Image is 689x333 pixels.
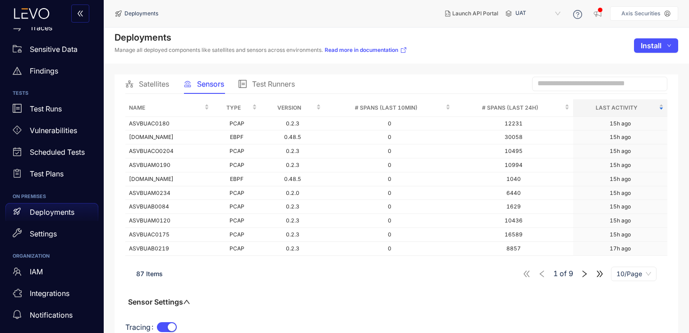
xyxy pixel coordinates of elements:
[388,217,391,224] span: 0
[388,245,391,252] span: 0
[261,228,325,242] td: 0.2.3
[213,228,261,242] td: PCAP
[325,46,407,54] a: Read more in documentation
[261,200,325,214] td: 0.2.3
[261,242,325,256] td: 0.2.3
[452,10,498,17] span: Launch API Portal
[213,200,261,214] td: PCAP
[5,122,98,143] a: Vulnerabilities
[125,242,213,256] td: ASVBUAB0219
[261,214,325,228] td: 0.2.3
[125,228,213,242] td: ASVBUAC0175
[5,225,98,246] a: Settings
[596,270,604,278] span: double-right
[5,263,98,284] a: IAM
[30,311,73,319] p: Notifications
[261,186,325,200] td: 0.2.0
[13,194,91,199] h6: ON PREMISES
[124,10,158,17] span: Deployments
[30,23,52,32] p: Traces
[125,130,213,144] td: [DOMAIN_NAME]
[388,134,391,140] span: 0
[610,245,631,252] div: 17h ago
[634,38,678,53] button: Installdown
[388,190,391,196] span: 0
[388,203,391,210] span: 0
[213,99,261,117] th: Type
[125,117,213,131] td: ASVBUAC0180
[438,6,505,21] button: Launch API Portal
[5,40,98,62] a: Sensitive Data
[13,267,22,276] span: team
[5,306,98,328] a: Notifications
[261,158,325,172] td: 0.2.3
[325,99,454,117] th: # Spans (last 10min)
[5,100,98,122] a: Test Runs
[213,130,261,144] td: EBPF
[621,10,661,17] p: Axis Securities
[388,162,391,168] span: 0
[388,120,391,127] span: 0
[610,203,631,210] div: 15h ago
[252,80,295,88] span: Test Runners
[610,148,631,154] div: 15h ago
[505,217,523,224] span: 10436
[30,268,43,276] p: IAM
[125,172,213,186] td: [DOMAIN_NAME]
[667,43,671,48] span: down
[264,103,314,113] span: Version
[610,190,631,196] div: 15h ago
[577,103,657,113] span: Last Activity
[580,270,588,278] span: right
[610,162,631,168] div: 15h ago
[30,170,64,178] p: Test Plans
[30,126,77,134] p: Vulnerabilities
[506,245,521,252] span: 8857
[506,176,521,182] span: 1040
[125,186,213,200] td: ASVBUAM0234
[610,231,631,238] div: 15h ago
[30,230,57,238] p: Settings
[125,200,213,214] td: ASVBUAB0084
[261,130,325,144] td: 0.48.5
[261,99,325,117] th: Version
[388,176,391,182] span: 0
[610,176,631,182] div: 15h ago
[5,284,98,306] a: Integrations
[13,66,22,75] span: warning
[30,67,58,75] p: Findings
[505,120,523,127] span: 12231
[610,134,631,140] div: 15h ago
[213,158,261,172] td: PCAP
[13,254,91,259] h6: ORGANIZATION
[515,6,562,21] span: UAT
[213,186,261,200] td: PCAP
[125,158,213,172] td: ASVBUAM0190
[125,99,213,117] th: Name
[125,214,213,228] td: ASVBUAM0120
[213,117,261,131] td: PCAP
[213,144,261,158] td: PCAP
[30,148,85,156] p: Scheduled Tests
[388,148,391,154] span: 0
[506,190,521,196] span: 6440
[125,297,193,306] button: Sensor Settingsup
[454,99,573,117] th: # Spans (last 24h)
[610,120,631,127] div: 15h ago
[13,91,91,96] h6: TESTS
[13,23,22,32] span: swap
[261,172,325,186] td: 0.48.5
[5,165,98,187] a: Test Plans
[30,289,69,297] p: Integrations
[30,45,78,53] p: Sensitive Data
[641,42,661,50] span: Install
[213,242,261,256] td: PCAP
[30,105,62,113] p: Test Runs
[183,298,190,305] span: up
[553,269,573,277] span: of
[505,162,523,168] span: 10994
[5,62,98,83] a: Findings
[213,214,261,228] td: PCAP
[139,80,169,88] span: Satellites
[5,203,98,225] a: Deployments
